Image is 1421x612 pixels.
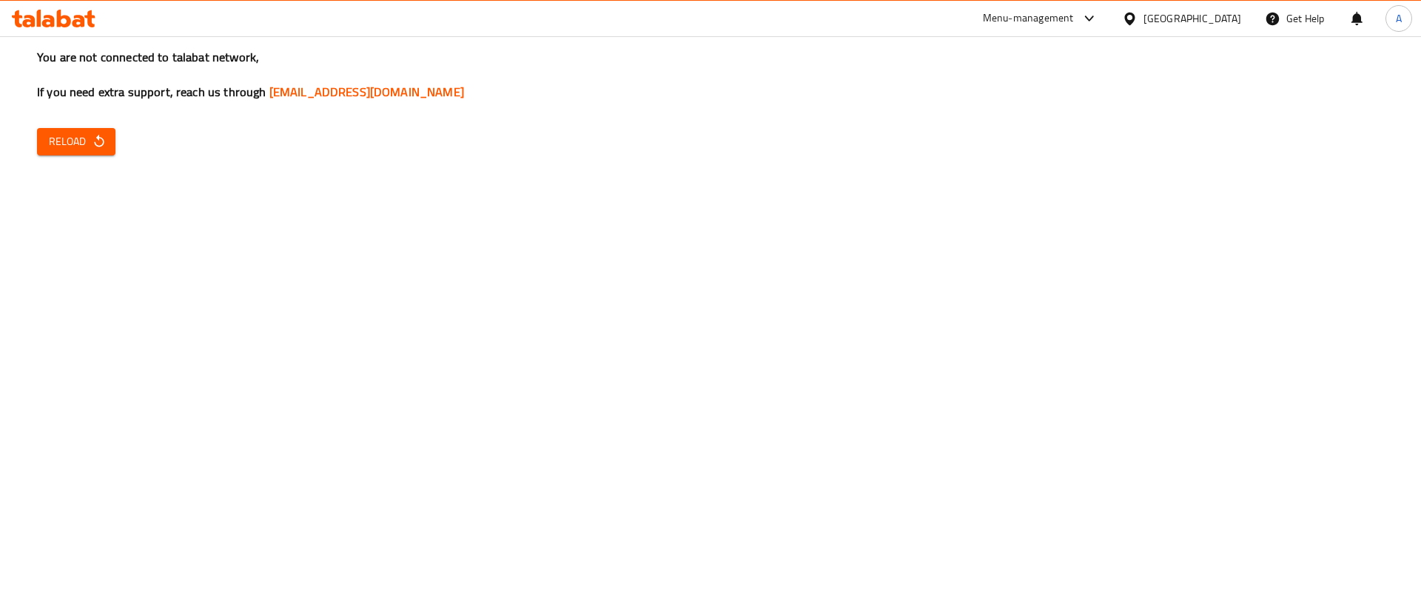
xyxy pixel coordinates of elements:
div: [GEOGRAPHIC_DATA] [1143,10,1241,27]
span: A [1396,10,1402,27]
span: Reload [49,132,104,151]
button: Reload [37,128,115,155]
a: [EMAIL_ADDRESS][DOMAIN_NAME] [269,81,464,103]
div: Menu-management [983,10,1074,27]
h3: You are not connected to talabat network, If you need extra support, reach us through [37,49,1384,101]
